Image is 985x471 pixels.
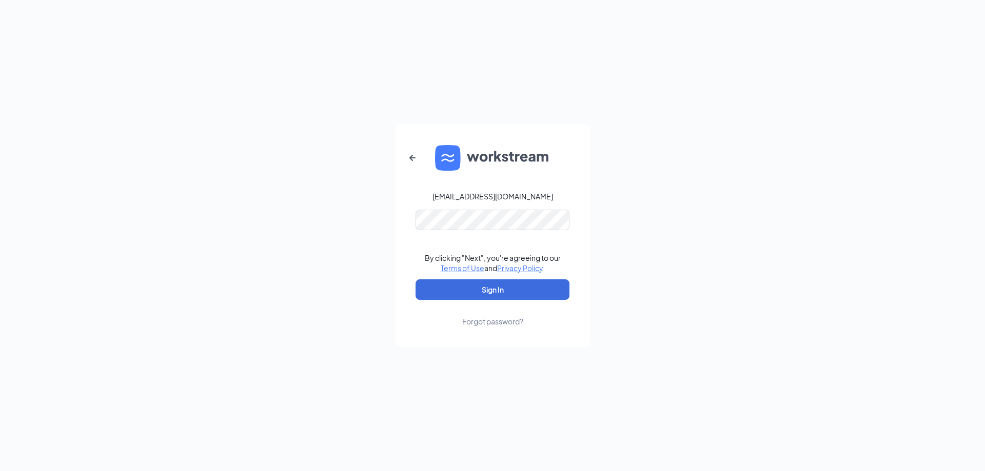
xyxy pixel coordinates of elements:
[406,152,419,164] svg: ArrowLeftNew
[441,263,484,273] a: Terms of Use
[497,263,543,273] a: Privacy Policy
[462,300,523,326] a: Forgot password?
[400,146,425,170] button: ArrowLeftNew
[416,279,569,300] button: Sign In
[462,316,523,326] div: Forgot password?
[425,253,561,273] div: By clicking "Next", you're agreeing to our and .
[432,191,553,201] div: [EMAIL_ADDRESS][DOMAIN_NAME]
[435,145,550,171] img: WS logo and Workstream text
